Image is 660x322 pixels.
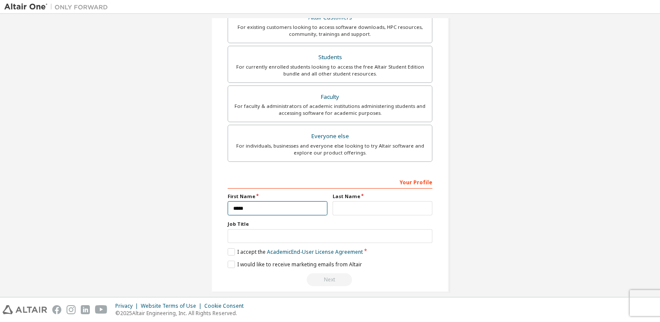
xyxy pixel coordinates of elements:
div: Everyone else [233,130,427,142]
label: Last Name [333,193,432,200]
img: instagram.svg [67,305,76,314]
img: Altair One [4,3,112,11]
label: I accept the [228,248,363,256]
div: Cookie Consent [204,303,249,309]
div: For individuals, businesses and everyone else looking to try Altair software and explore our prod... [233,142,427,156]
div: For faculty & administrators of academic institutions administering students and accessing softwa... [233,103,427,117]
img: youtube.svg [95,305,108,314]
div: Privacy [115,303,141,309]
div: Students [233,51,427,63]
img: altair_logo.svg [3,305,47,314]
a: Academic End-User License Agreement [267,248,363,256]
div: For currently enrolled students looking to access the free Altair Student Edition bundle and all ... [233,63,427,77]
img: linkedin.svg [81,305,90,314]
div: For existing customers looking to access software downloads, HPC resources, community, trainings ... [233,24,427,38]
label: Job Title [228,221,432,227]
div: Your Profile [228,175,432,189]
label: I would like to receive marketing emails from Altair [228,261,362,268]
label: First Name [228,193,327,200]
div: Faculty [233,91,427,103]
img: facebook.svg [52,305,61,314]
p: © 2025 Altair Engineering, Inc. All Rights Reserved. [115,309,249,317]
div: Read and acccept EULA to continue [228,273,432,286]
div: Website Terms of Use [141,303,204,309]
